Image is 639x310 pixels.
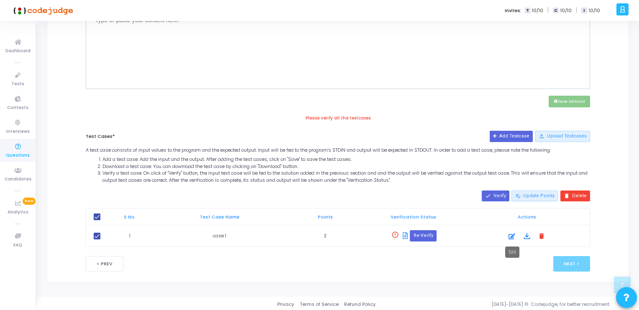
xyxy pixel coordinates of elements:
mat-icon: edit_note [515,193,521,199]
th: Test Case Name [152,208,288,225]
span: I [581,8,587,14]
mat-icon: done [485,193,491,199]
span: Candidates [5,176,31,183]
div: A test case consists of input values to the program and the expected output. Input will be fed to... [86,147,590,183]
button: Re-Verify [410,230,436,241]
span: Questions [6,152,30,159]
button: saveSave Editorial [549,96,590,107]
span: | [576,6,577,15]
th: S No. [108,208,151,225]
td: 2 [288,225,363,246]
mat-icon: delete [537,231,546,240]
label: Invites: [505,7,521,14]
button: Delete [560,191,590,201]
span: New [23,198,36,205]
span: 10/10 [532,7,543,14]
span: FAQ [13,242,22,249]
mat-icon: error_outline [390,231,400,241]
span: 10/10 [560,7,572,14]
div: [DATE]-[DATE] © Codejudge, for better recruitment. [376,301,629,308]
span: 10/10 [589,7,600,14]
mat-icon: delete [564,193,570,199]
td: 1 [108,225,151,246]
span: Analytics [8,209,28,216]
mat-icon: file_download [522,231,532,240]
th: Actions [464,208,590,225]
li: Verify a test case: On click of "Verify" button, the input test case will be fed to the solution ... [102,170,590,183]
button: Verify [482,191,509,201]
a: Refund Policy [344,301,376,308]
th: Points [288,208,363,225]
button: Update Points [511,191,558,201]
a: Terms of Service [300,301,339,308]
span: C [553,8,558,14]
div: Editor editing area: main [86,5,590,89]
button: Add Testcase [490,131,533,142]
mat-icon: file_upload [539,133,544,139]
label: Test Cases* [86,133,115,140]
span: | [547,6,549,15]
div: Edit [505,246,519,258]
div: Please verify all the testcases [86,115,590,122]
a: Privacy [277,301,294,308]
img: logo [10,2,73,19]
i: save [554,99,558,104]
button: Next > [553,256,590,272]
span: Contests [7,104,28,112]
button: < Prev [86,256,123,272]
li: Download a test case: You can download the test case by clicking on "Download" button. [102,163,590,170]
th: Verification Status [363,208,464,225]
span: Dashboard [5,48,31,55]
span: Interviews [6,128,30,135]
span: T [525,8,530,14]
span: Tests [11,81,24,88]
div: case 1 [155,232,284,239]
li: Add a test case: Add the input and the output. After adding the test cases, click on "Save" to sa... [102,156,590,163]
button: Upload Testcases [535,131,590,142]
